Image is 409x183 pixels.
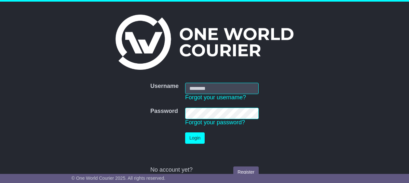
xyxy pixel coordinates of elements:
[185,132,205,144] button: Login
[72,176,166,181] span: © One World Courier 2025. All rights reserved.
[185,119,245,126] a: Forgot your password?
[150,83,179,90] label: Username
[150,166,259,174] div: No account yet?
[150,108,178,115] label: Password
[185,94,246,101] a: Forgot your username?
[233,166,259,178] a: Register
[116,15,293,70] img: One World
